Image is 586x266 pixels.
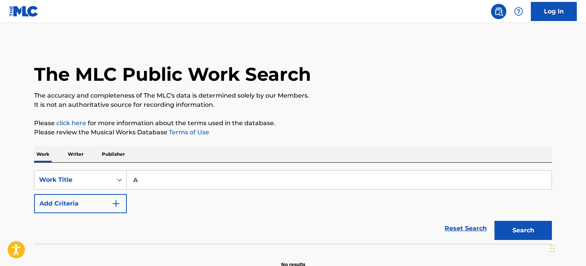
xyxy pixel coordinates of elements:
p: Please for more information about the terms used in the database. [34,119,552,128]
h1: The MLC Public Work Search [34,63,311,86]
p: Please review the Musical Works Database [34,128,552,137]
div: Drag [550,237,555,260]
div: Help [511,4,526,19]
button: Search [494,221,552,240]
iframe: Chat Widget [548,229,586,266]
img: 9d2ae6d4665cec9f34b9.svg [111,199,121,208]
div: Work Title [39,175,108,184]
img: search [494,7,503,16]
a: Terms of Use [167,129,209,136]
p: Writer [65,146,86,162]
a: Reset Search [441,220,491,237]
a: Log In [531,2,577,21]
p: Work [34,146,52,162]
a: click here [56,119,86,127]
form: Search Form [34,170,552,244]
img: help [514,7,523,16]
p: Publisher [100,146,127,162]
p: The accuracy and completeness of The MLC's data is determined solely by our Members. [34,91,552,100]
button: Add Criteria [34,194,127,213]
a: Public Search [491,4,506,19]
p: It is not an authoritative source for recording information. [34,100,552,109]
img: MLC Logo [9,6,39,17]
